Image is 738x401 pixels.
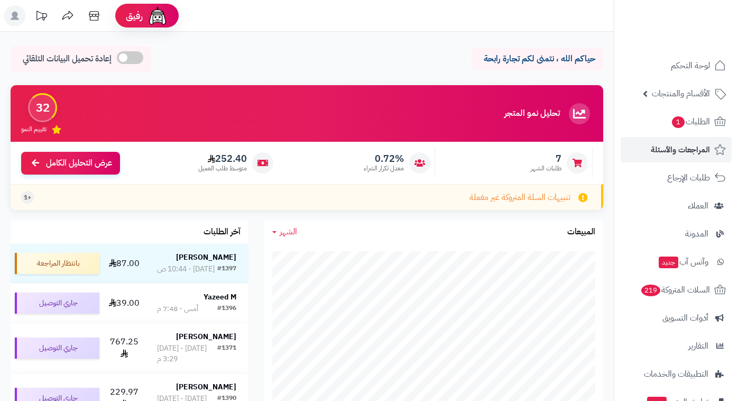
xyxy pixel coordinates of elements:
span: العملاء [688,198,708,213]
a: لوحة التحكم [621,53,732,78]
div: [DATE] - [DATE] 3:29 م [157,343,217,364]
a: السلات المتروكة219 [621,277,732,303]
span: 0.72% [364,153,404,165]
span: الأقسام والمنتجات [652,86,710,101]
span: 219 [641,285,660,296]
div: جاري التوصيل [15,338,99,359]
div: #1396 [217,304,236,314]
span: معدل تكرار الشراء [364,164,404,173]
h3: المبيعات [567,227,595,237]
span: التقارير [688,339,708,353]
td: 767.25 [104,323,145,373]
span: المراجعات والأسئلة [651,142,710,157]
a: المدونة [621,221,732,247]
span: جديد [659,257,678,268]
span: أدوات التسويق [662,311,708,325]
span: 252.40 [198,153,247,165]
a: أدوات التسويق [621,305,732,331]
a: المراجعات والأسئلة [621,137,732,162]
a: الطلبات1 [621,109,732,134]
span: طلبات الشهر [531,164,561,173]
span: +1 [24,193,31,202]
strong: [PERSON_NAME] [176,331,236,342]
td: 39.00 [104,284,145,323]
span: 1 [672,116,685,128]
strong: [PERSON_NAME] [176,381,236,393]
span: الطلبات [671,114,710,129]
div: [DATE] - 10:44 ص [157,264,215,275]
p: حياكم الله ، نتمنى لكم تجارة رابحة [479,53,595,65]
img: ai-face.png [147,5,168,26]
div: أمس - 7:48 م [157,304,198,314]
span: متوسط طلب العميل [198,164,247,173]
a: طلبات الإرجاع [621,165,732,190]
span: السلات المتروكة [640,282,710,297]
h3: تحليل نمو المتجر [504,109,560,119]
a: عرض التحليل الكامل [21,152,120,175]
h3: آخر الطلبات [204,227,241,237]
a: التطبيقات والخدمات [621,361,732,387]
span: تنبيهات السلة المتروكة غير مفعلة [469,192,570,204]
span: المدونة [685,226,708,241]
a: العملاء [621,193,732,218]
div: جاري التوصيل [15,293,99,314]
div: #1397 [217,264,236,275]
td: 87.00 [104,244,145,283]
a: تحديثات المنصة [28,5,54,29]
span: 7 [531,153,561,165]
span: التطبيقات والخدمات [644,367,708,381]
strong: [PERSON_NAME] [176,252,236,263]
span: وآتس آب [658,254,708,269]
div: بانتظار المراجعة [15,253,99,274]
a: التقارير [621,333,732,359]
span: إعادة تحميل البيانات التلقائي [23,53,112,65]
span: لوحة التحكم [671,58,710,73]
span: الشهر [280,225,297,238]
span: طلبات الإرجاع [667,170,710,185]
span: عرض التحليل الكامل [46,157,112,169]
img: logo-2.png [666,30,728,52]
div: #1371 [217,343,236,364]
a: وآتس آبجديد [621,249,732,275]
span: تقييم النمو [21,125,47,134]
strong: Yazeed M [204,291,236,303]
span: رفيق [126,10,143,22]
a: الشهر [272,226,297,238]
